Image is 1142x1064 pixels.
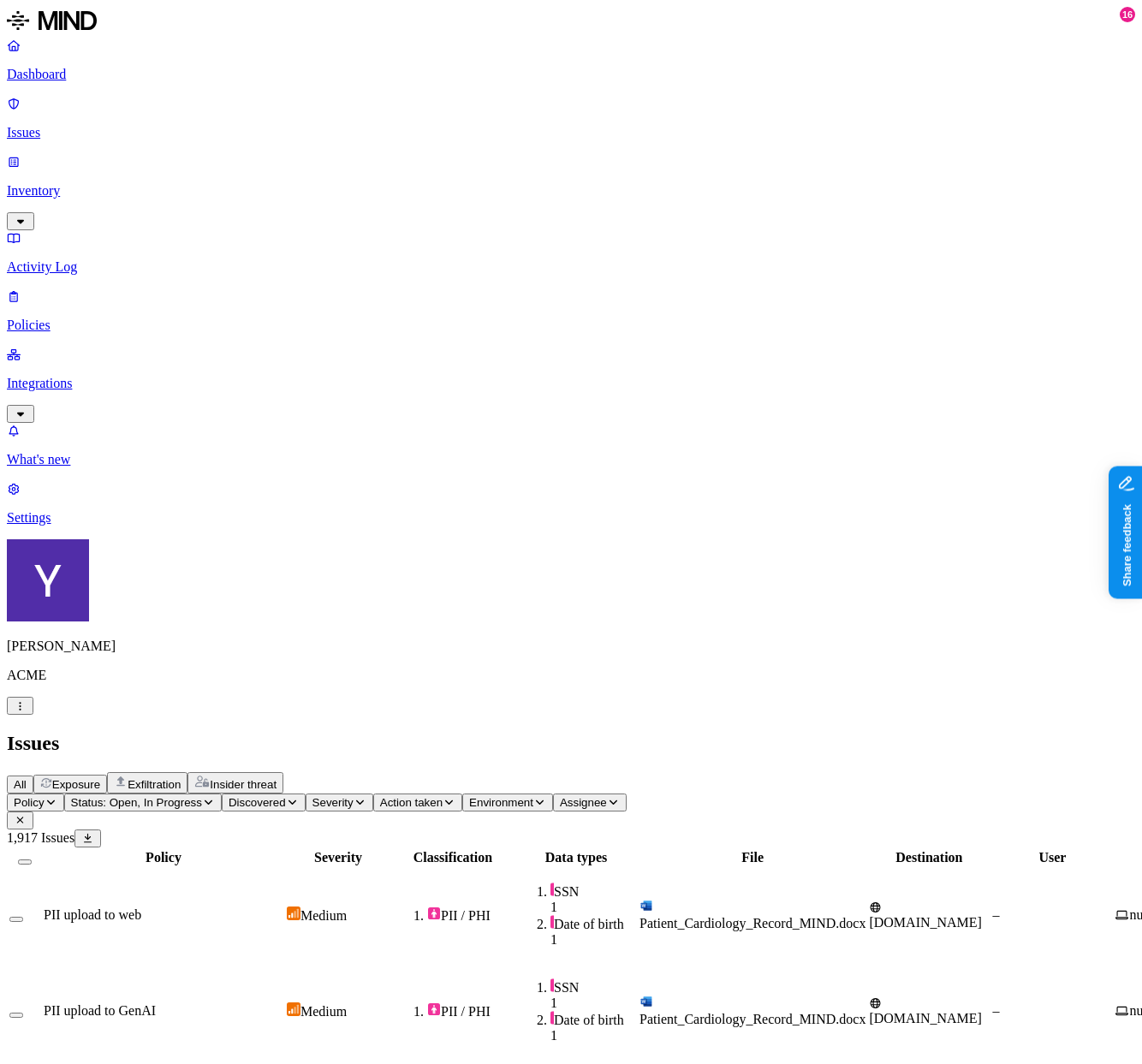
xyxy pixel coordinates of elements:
span: – [992,907,999,922]
img: Yana Orhov [7,539,89,621]
div: 1 [550,1028,636,1043]
div: SSN [550,978,636,996]
button: Select row [9,1013,23,1018]
div: 1 [550,996,636,1011]
span: Action taken [380,796,443,809]
p: Inventory [7,183,1135,199]
span: Medium [300,908,347,923]
p: Integrations [7,376,1135,391]
a: What's new [7,423,1135,467]
span: Severity [312,796,354,809]
span: Discovered [229,796,286,809]
span: Status: Open, In Progress [71,796,202,809]
img: pii-line.svg [550,1011,554,1025]
span: Patient_Cardiology_Record_MIND.docx [639,1012,865,1026]
img: MIND [7,7,97,34]
span: 1,917 Issues [7,830,74,845]
a: Issues [7,96,1135,140]
p: ACME [7,668,1135,683]
span: [DOMAIN_NAME] [869,1011,982,1025]
img: pii.svg [427,1002,441,1016]
img: pii-line.svg [550,883,554,896]
div: Policy [44,850,283,865]
p: Policies [7,318,1135,333]
span: Medium [300,1004,347,1019]
div: Data types [516,850,636,865]
span: PII upload to GenAI [44,1003,156,1018]
div: 16 [1120,7,1135,22]
div: PII / PHI [427,906,513,924]
img: pii.svg [427,906,441,920]
a: Policies [7,288,1135,333]
span: Exposure [52,778,100,791]
span: Assignee [560,796,607,809]
button: Select all [18,859,32,865]
span: Environment [469,796,533,809]
div: Classification [393,850,513,865]
div: Date of birth [550,915,636,932]
p: Settings [7,510,1135,526]
span: PII upload to web [44,907,141,922]
div: 1 [550,900,636,915]
img: pii-line.svg [550,915,554,929]
span: Policy [14,796,45,809]
p: Dashboard [7,67,1135,82]
button: Select row [9,917,23,922]
p: What's new [7,452,1135,467]
span: Patient_Cardiology_Record_MIND.docx [639,916,865,930]
a: Integrations [7,347,1135,420]
h2: Issues [7,732,1135,755]
span: Insider threat [210,778,277,791]
a: Inventory [7,154,1135,228]
div: Severity [287,850,390,865]
a: Activity Log [7,230,1135,275]
a: MIND [7,7,1135,38]
div: User [992,850,1112,865]
div: Destination [869,850,989,865]
p: Issues [7,125,1135,140]
div: File [639,850,865,865]
img: microsoft-word.svg [639,899,653,912]
div: 1 [550,932,636,948]
img: severity-medium.svg [287,906,300,920]
span: All [14,778,27,791]
span: – [992,1003,999,1018]
div: SSN [550,883,636,900]
div: Date of birth [550,1011,636,1028]
p: Activity Log [7,259,1135,275]
div: PII / PHI [427,1002,513,1019]
img: microsoft-word.svg [639,995,653,1008]
img: severity-medium.svg [287,1002,300,1016]
span: Exfiltration [128,778,181,791]
a: Settings [7,481,1135,526]
span: [DOMAIN_NAME] [869,915,982,930]
a: Dashboard [7,38,1135,82]
img: pii-line.svg [550,978,554,992]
